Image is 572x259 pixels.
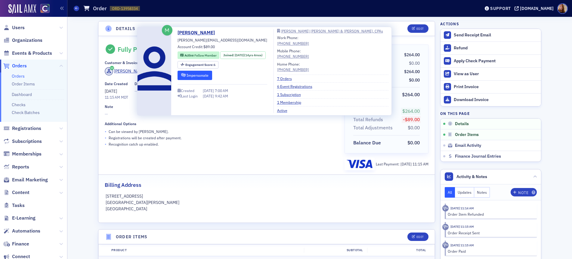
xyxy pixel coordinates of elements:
span: Email Marketing [12,177,48,183]
span: Memberships [12,151,42,157]
div: Edit [416,235,424,239]
div: (14yrs 4mos) [235,53,263,58]
span: $0.00 [407,140,420,146]
a: Active Fellow Member [180,53,217,58]
span: Registrations [12,125,41,132]
div: Order Paid [448,248,533,254]
div: 6 [185,63,216,66]
a: Dashboard [12,92,32,97]
time: 11:15 AM [105,95,120,100]
span: Reports [12,164,29,170]
button: Apply Check Payment [441,54,541,67]
button: [DOMAIN_NAME] [515,6,556,11]
button: Refund [441,42,541,54]
div: [PERSON_NAME] [114,68,146,74]
a: Organizations [3,37,42,44]
div: Note [105,104,113,109]
h2: Billing Address [105,181,141,189]
a: [PHONE_NUMBER] [277,67,309,72]
img: visa [347,160,373,168]
span: Balance Due [353,139,383,146]
div: Note [518,191,528,194]
span: [DATE] [105,88,117,94]
button: Edit [407,233,428,241]
p: Recognition catch up enabled. [109,141,159,147]
a: E-Learning [3,215,36,221]
div: Last Payment: [376,161,428,167]
div: Send Receipt Email [454,32,538,38]
a: Subscriptions [3,138,42,145]
a: Checks [12,102,26,107]
h1: Order [93,5,107,12]
div: Apply Check Payment [454,58,538,64]
a: Email Marketing [3,177,48,183]
span: Engagement Score : [185,63,214,67]
button: Impersonate [178,71,212,80]
span: $264.00 [404,52,420,57]
div: Last Login [181,94,198,98]
img: SailAMX [8,4,36,14]
span: Order Items [455,132,479,137]
div: Total [367,248,430,253]
span: Content [12,189,29,196]
p: [STREET_ADDRESS] [106,193,427,199]
p: [GEOGRAPHIC_DATA] [106,206,427,212]
span: Events & Products [12,50,52,57]
h4: Order Items [116,234,148,240]
a: [PHONE_NUMBER] [277,41,309,46]
div: Engagement Score: 6 [178,61,218,69]
a: Check Batches [12,110,40,115]
div: Order Receipt Sent [448,230,533,236]
span: Organizations [12,37,42,44]
span: Details [455,121,469,127]
span: • [105,135,107,141]
div: Total Adjustments [353,124,393,131]
div: Subtotal [304,248,367,253]
span: Fellow Member [194,53,217,57]
div: Due Date [134,82,150,86]
time: 7/2/2025 11:15 AM [450,224,474,229]
a: [PHONE_NUMBER] [277,54,309,59]
span: Total Adjustments [353,124,395,131]
div: Balance Due [353,139,381,146]
p: Can be viewed by [PERSON_NAME] . [109,129,169,134]
div: Activity [442,205,449,211]
button: All [445,187,455,198]
span: $0.00 [409,60,420,66]
a: 1 Subscription [277,92,305,97]
a: [PERSON_NAME] [PERSON_NAME] & [PERSON_NAME], CPAs [277,29,388,33]
a: [PERSON_NAME] [178,29,219,36]
div: Home Phone: [277,61,309,72]
span: Orders [12,63,27,69]
p: Registrations will be created after payment. [109,135,181,140]
div: [PERSON_NAME] [PERSON_NAME] & [PERSON_NAME], CPAs [281,29,383,33]
a: Registrations [3,125,41,132]
span: Subscriptions [12,138,42,145]
span: Total Refunds [353,116,385,123]
button: Edit [407,24,428,33]
span: [DATE] [203,94,215,98]
span: Joined : [223,53,235,58]
h4: Details [116,26,136,32]
span: ORD-13958334 [112,6,138,11]
a: Finance [3,241,29,247]
h4: On this page [440,111,541,116]
span: [DATE] [235,53,244,57]
div: Fully Paid [118,45,146,53]
a: Print Invoice [441,80,541,93]
button: Send Receipt Email [441,29,541,42]
div: Refund [454,45,538,51]
a: Orders [12,73,25,79]
a: Orders [3,63,27,69]
span: [DATE] [203,88,215,93]
div: Total Refunds [353,116,383,123]
button: View as User [441,67,541,80]
div: Order Item Refunded [448,211,533,217]
a: [PERSON_NAME] [105,67,147,76]
p: [GEOGRAPHIC_DATA][PERSON_NAME] [106,199,427,206]
span: 9:42 AM [215,94,228,98]
div: Created [181,89,194,92]
div: Mobile Phone: [277,48,309,59]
